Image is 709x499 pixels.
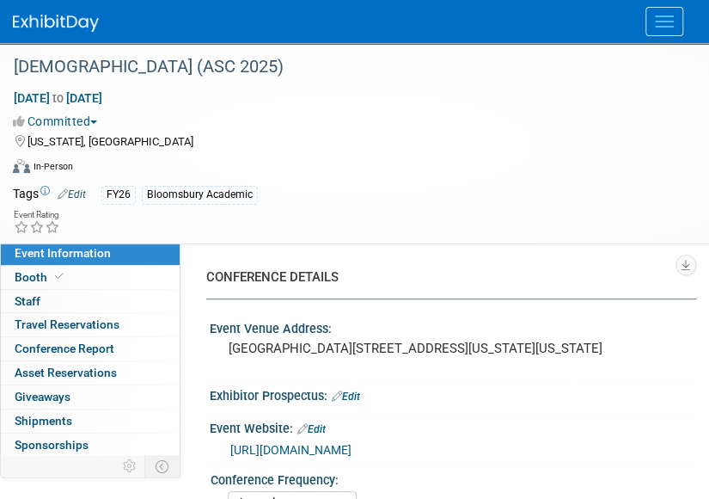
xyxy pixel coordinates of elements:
span: Giveaways [15,390,70,404]
a: Booth [1,266,180,289]
a: Sponsorships [1,434,180,457]
a: Shipments [1,410,180,433]
span: [US_STATE], [GEOGRAPHIC_DATA] [28,135,193,148]
a: Edit [58,188,86,200]
div: Conference Frequency: [211,467,688,489]
td: Toggle Event Tabs [145,455,180,477]
div: Event Format [13,157,688,182]
img: Format-Inperson.png [13,159,30,173]
span: [DATE] [DATE] [13,90,103,106]
a: Asset Reservations [1,361,180,385]
div: FY26 [101,186,136,204]
pre: [GEOGRAPHIC_DATA][STREET_ADDRESS][US_STATE][US_STATE] [229,341,677,356]
i: Booth reservation complete [55,272,64,281]
td: Personalize Event Tab Strip [115,455,145,477]
div: Event Rating [14,211,60,219]
span: Sponsorships [15,438,89,452]
span: Asset Reservations [15,366,117,379]
span: Event Information [15,246,111,260]
span: Shipments [15,414,72,428]
img: ExhibitDay [13,15,99,32]
span: Travel Reservations [15,317,119,331]
td: Tags [13,185,86,205]
span: Booth [15,270,67,284]
a: Event Information [1,242,180,265]
div: Bloomsbury Academic [142,186,258,204]
a: [URL][DOMAIN_NAME] [230,443,351,457]
a: Travel Reservations [1,313,180,336]
div: Event Website: [210,416,696,438]
div: [DEMOGRAPHIC_DATA] (ASC 2025) [8,52,675,83]
a: Staff [1,290,180,313]
a: Edit [332,391,360,403]
button: Menu [645,7,683,36]
a: Conference Report [1,337,180,360]
div: Exhibitor Prospectus: [210,383,696,405]
a: Giveaways [1,385,180,409]
span: Staff [15,294,40,308]
div: CONFERENCE DETAILS [206,268,683,286]
div: Event Venue Address: [210,316,696,337]
span: to [50,91,66,105]
span: Conference Report [15,342,114,355]
a: Edit [297,423,326,435]
button: Committed [13,113,104,130]
div: In-Person [33,160,73,173]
